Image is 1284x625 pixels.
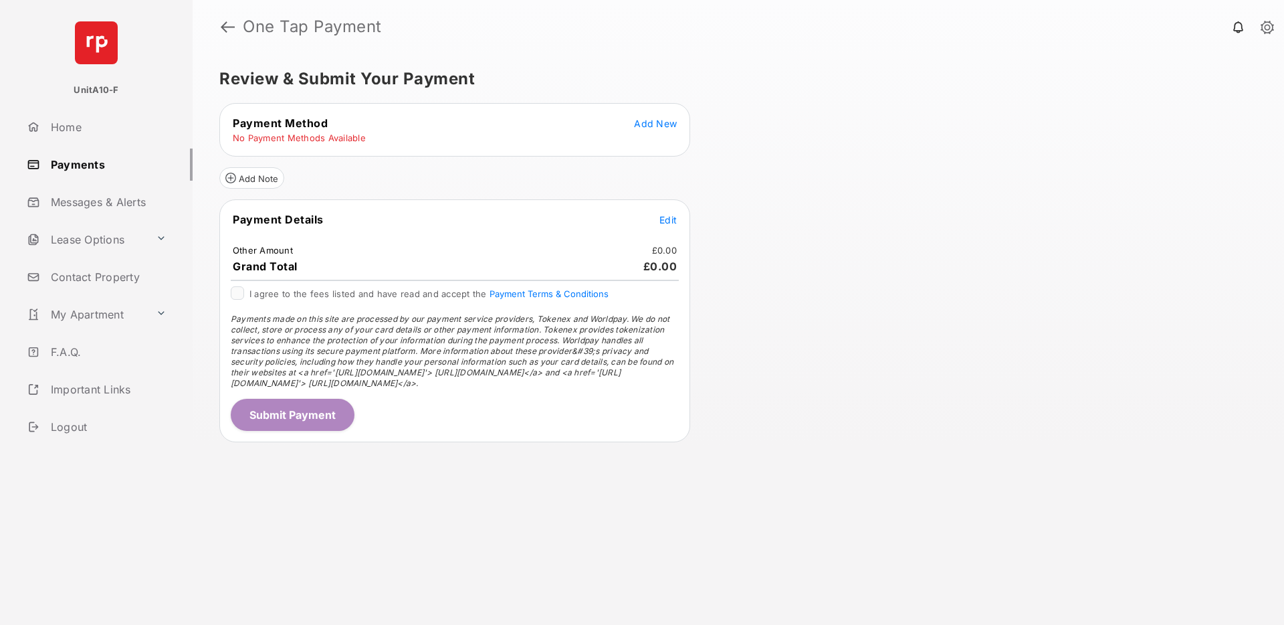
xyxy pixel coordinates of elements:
td: £0.00 [651,244,677,256]
a: Contact Property [21,261,193,293]
span: Payment Method [233,116,328,130]
span: Edit [659,214,677,226]
span: I agree to the fees listed and have read and accept the [249,288,609,299]
button: I agree to the fees listed and have read and accept the [490,288,609,299]
span: Payments made on this site are processed by our payment service providers, Tokenex and Worldpay. ... [231,314,673,388]
button: Add New [634,116,677,130]
h5: Review & Submit Your Payment [219,71,1247,87]
button: Edit [659,213,677,226]
td: Other Amount [232,244,294,256]
span: Grand Total [233,260,298,273]
a: Important Links [21,373,172,406]
button: Add Note [219,167,284,189]
td: No Payment Methods Available [232,132,366,144]
img: svg+xml;base64,PHN2ZyB4bWxucz0iaHR0cDovL3d3dy53My5vcmcvMjAwMC9zdmciIHdpZHRoPSI2NCIgaGVpZ2h0PSI2NC... [75,21,118,64]
a: My Apartment [21,298,150,331]
p: UnitA10-F [74,84,118,97]
span: £0.00 [643,260,677,273]
a: Messages & Alerts [21,186,193,218]
a: Lease Options [21,224,150,256]
a: Home [21,111,193,143]
button: Submit Payment [231,399,354,431]
span: Payment Details [233,213,324,226]
a: Logout [21,411,193,443]
a: Payments [21,149,193,181]
a: F.A.Q. [21,336,193,368]
strong: One Tap Payment [243,19,382,35]
span: Add New [634,118,677,129]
